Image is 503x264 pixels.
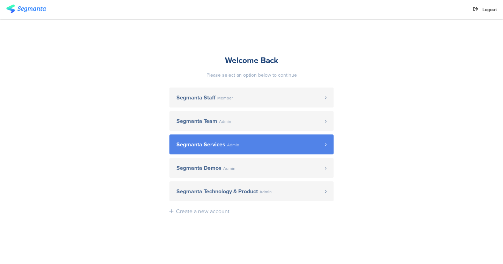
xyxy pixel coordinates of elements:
[219,119,231,124] span: Admin
[227,143,239,147] span: Admin
[6,5,46,13] img: segmanta logo
[169,111,334,131] a: Segmanta Team Admin
[176,95,216,100] span: Segmanta Staff
[176,189,258,194] span: Segmanta Technology & Product
[169,71,334,79] div: Please select an option below to continue
[223,166,235,171] span: Admin
[176,207,229,215] div: Create a new account
[169,88,334,107] a: Segmanta Staff Member
[260,190,272,194] span: Admin
[176,118,217,124] span: Segmanta Team
[217,96,233,100] span: Member
[169,181,334,201] a: Segmanta Technology & Product Admin
[169,158,334,178] a: Segmanta Demos Admin
[176,165,221,171] span: Segmanta Demos
[169,134,334,154] a: Segmanta Services Admin
[482,6,497,13] span: Logout
[169,54,334,66] div: Welcome Back
[176,142,225,147] span: Segmanta Services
